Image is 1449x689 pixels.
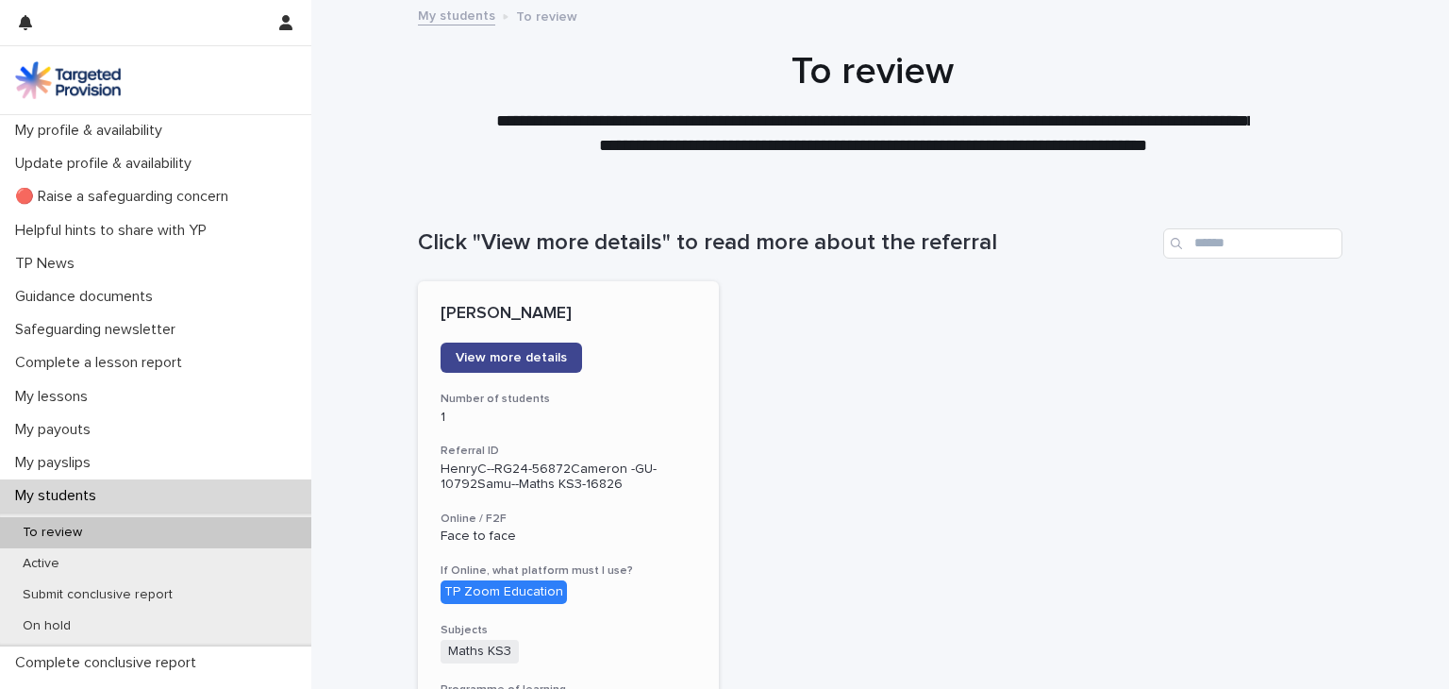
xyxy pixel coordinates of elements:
p: My payslips [8,454,106,472]
input: Search [1163,228,1342,259]
a: My students [418,4,495,25]
p: HenryC--RG24-56872Cameron -GU-10792Samu--Maths KS3-16826 [441,462,696,494]
p: Helpful hints to share with YP [8,222,222,240]
p: [PERSON_NAME] [441,304,696,325]
p: My profile & availability [8,122,177,140]
p: Submit conclusive report [8,587,188,603]
p: Guidance documents [8,288,168,306]
h3: Referral ID [441,444,696,459]
div: TP Zoom Education [441,580,567,604]
p: My payouts [8,421,106,439]
p: Safeguarding newsletter [8,321,191,339]
p: 🔴 Raise a safeguarding concern [8,188,243,206]
p: To review [516,5,577,25]
h1: To review [410,49,1335,94]
p: To review [8,525,97,541]
p: Active [8,556,75,572]
a: View more details [441,343,582,373]
span: Maths KS3 [441,640,519,664]
p: On hold [8,618,86,634]
h3: Number of students [441,392,696,407]
h3: Online / F2F [441,512,696,527]
p: My students [8,487,111,505]
p: 1 [441,410,696,426]
h1: Click "View more details" to read more about the referral [418,229,1156,257]
p: Face to face [441,529,696,545]
h3: If Online, what platform must I use? [441,563,696,579]
p: Complete conclusive report [8,654,211,672]
img: M5nRWzHhSzIhMunXDL62 [15,61,121,99]
p: Complete a lesson report [8,354,197,372]
h3: Subjects [441,623,696,638]
p: Update profile & availability [8,155,207,173]
p: My lessons [8,388,103,406]
p: TP News [8,255,90,273]
span: View more details [456,351,567,364]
